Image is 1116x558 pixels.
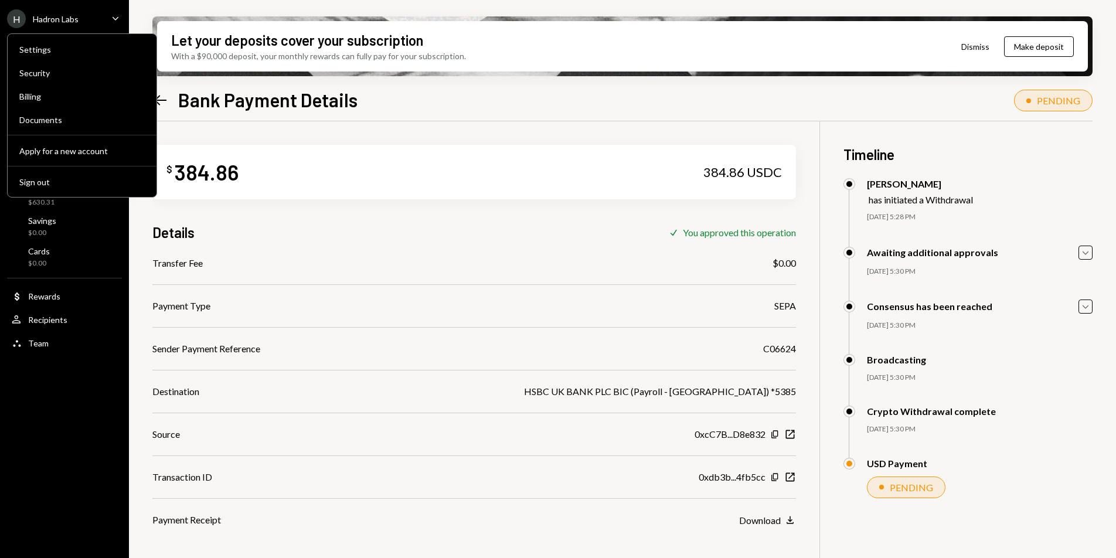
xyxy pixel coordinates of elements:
[19,68,145,78] div: Security
[33,14,79,24] div: Hadron Labs
[1037,95,1080,106] div: PENDING
[171,30,423,50] div: Let your deposits cover your subscription
[171,50,466,62] div: With a $90,000 deposit, your monthly rewards can fully pay for your subscription.
[7,309,122,330] a: Recipients
[28,258,50,268] div: $0.00
[152,427,180,441] div: Source
[152,342,260,356] div: Sender Payment Reference
[28,198,63,207] div: $630.31
[867,321,1093,331] div: [DATE] 5:30 PM
[867,267,1093,277] div: [DATE] 5:30 PM
[695,427,765,441] div: 0xcC7B...D8e832
[7,9,26,28] div: H
[774,299,796,313] div: SEPA
[867,301,992,312] div: Consensus has been reached
[28,216,56,226] div: Savings
[867,354,926,365] div: Broadcasting
[703,164,782,181] div: 384.86 USDC
[19,146,145,156] div: Apply for a new account
[175,159,239,185] div: 384.86
[19,45,145,55] div: Settings
[19,91,145,101] div: Billing
[152,385,199,399] div: Destination
[19,177,145,187] div: Sign out
[947,33,1004,60] button: Dismiss
[28,246,50,256] div: Cards
[28,291,60,301] div: Rewards
[152,299,210,313] div: Payment Type
[178,88,358,111] h1: Bank Payment Details
[28,228,56,238] div: $0.00
[843,145,1093,164] h3: Timeline
[7,285,122,307] a: Rewards
[867,424,1093,434] div: [DATE] 5:30 PM
[763,342,796,356] div: C06624
[867,247,998,258] div: Awaiting additional approvals
[28,338,49,348] div: Team
[166,164,172,175] div: $
[867,373,1093,383] div: [DATE] 5:30 PM
[524,385,796,399] div: HSBC UK BANK PLC BIC (Payroll - [GEOGRAPHIC_DATA]) *5385
[1004,36,1074,57] button: Make deposit
[739,514,796,527] button: Download
[890,482,933,493] div: PENDING
[12,172,152,193] button: Sign out
[867,406,996,417] div: Crypto Withdrawal complete
[152,513,221,527] div: Payment Receipt
[12,141,152,162] button: Apply for a new account
[739,515,781,526] div: Download
[7,212,122,240] a: Savings$0.00
[12,62,152,83] a: Security
[152,223,195,242] h3: Details
[12,86,152,107] a: Billing
[867,212,1093,222] div: [DATE] 5:28 PM
[773,256,796,270] div: $0.00
[12,39,152,60] a: Settings
[7,332,122,353] a: Team
[867,458,927,469] div: USD Payment
[7,243,122,271] a: Cards$0.00
[28,315,67,325] div: Recipients
[867,178,973,189] div: [PERSON_NAME]
[699,470,765,484] div: 0xdb3b...4fb5cc
[152,470,212,484] div: Transaction ID
[683,227,796,238] div: You approved this operation
[869,194,973,205] div: has initiated a Withdrawal
[12,109,152,130] a: Documents
[19,115,145,125] div: Documents
[152,256,203,270] div: Transfer Fee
